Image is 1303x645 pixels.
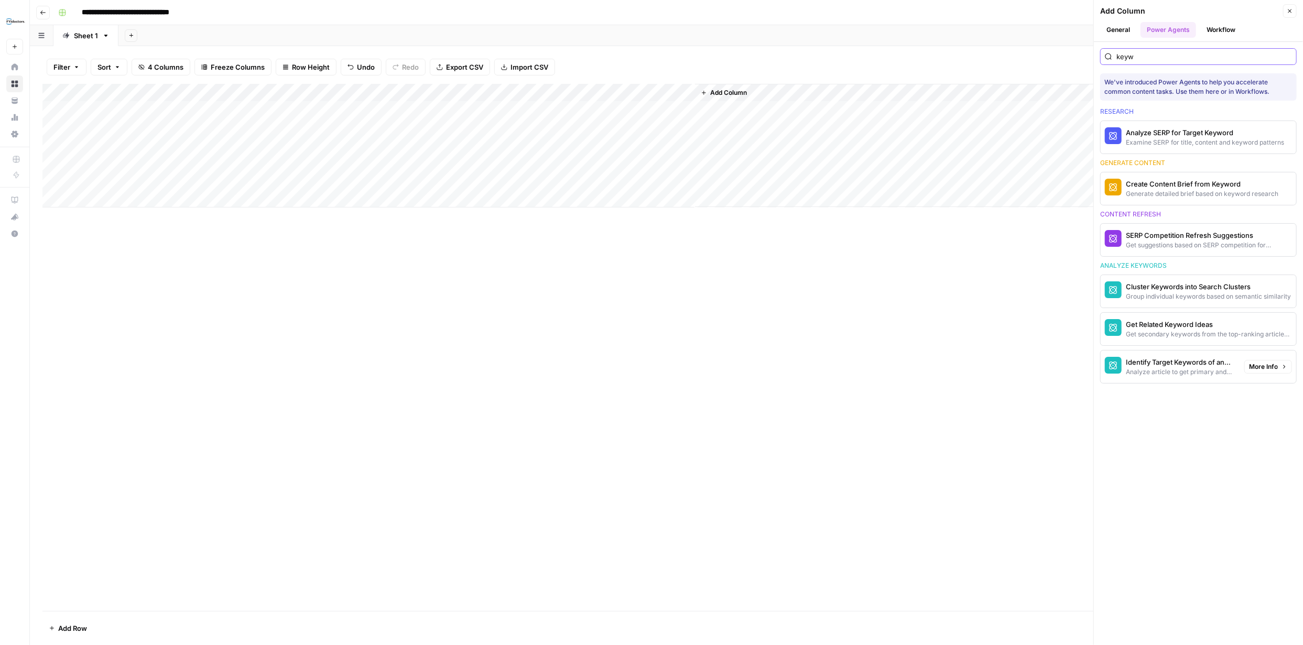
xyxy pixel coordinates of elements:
div: Analyze SERP for Target Keyword [1126,127,1284,138]
span: Row Height [292,62,330,72]
div: Analyze article to get primary and secondary keywords [1126,367,1236,377]
div: Examine SERP for title, content and keyword patterns [1126,138,1284,147]
button: Add Column [697,86,751,100]
button: Gif picker [33,343,41,352]
div: Steven says… [8,74,201,98]
div: Eejay says… [8,297,201,343]
button: Redo [386,59,426,75]
button: Cluster Keywords into Search ClustersGroup individual keywords based on semantic similarity [1101,275,1296,308]
b: [EMAIL_ADDRESS][PERSON_NAME][DOMAIN_NAME] [17,14,154,32]
div: Yes I know the name of the workflow [50,274,201,297]
span: 4 Columns [148,62,183,72]
a: AirOps Academy [6,192,23,209]
div: Eejay says… [8,274,201,298]
button: 4 Columns [132,59,190,75]
div: v 4.0.25 [29,17,51,25]
div: Generate detailed brief based on keyword research [1126,189,1278,199]
button: Export CSV [430,59,490,75]
div: We've introduced Power Agents to help you accelerate common content tasks. Use them here or in Wo... [1104,78,1293,96]
img: logo_orange.svg [17,17,25,25]
div: Domain Overview [42,62,94,69]
b: A few hours [26,50,75,58]
a: Home [6,59,23,75]
div: Analyze keywords [1100,261,1297,270]
input: Search Power Agents [1116,51,1292,62]
div: Create Content Brief from Keyword [1126,179,1278,189]
img: tab_keywords_by_traffic_grey.svg [106,61,114,69]
button: Create Content Brief from KeywordGenerate detailed brief based on keyword research [1101,172,1296,205]
button: Send a message… [180,339,197,356]
img: website_grey.svg [17,27,25,36]
button: Sort [91,59,127,75]
button: Undo [341,59,382,75]
div: Profile image for Steven [30,6,47,23]
div: Generate content [1100,158,1297,168]
div: joined the conversation [45,76,179,85]
div: What's new? [7,209,23,225]
div: Yes I know the name of the workflow [58,280,193,290]
button: Identify Target Keywords of an ArticleAnalyze article to get primary and secondary keywords [1101,351,1240,383]
button: More Info [1244,360,1292,374]
span: Undo [357,62,375,72]
div: Content refresh [1100,210,1297,219]
div: Steven says… [8,98,201,273]
b: [PERSON_NAME] [45,77,104,84]
span: Filter [53,62,70,72]
div: Domain: [DOMAIN_NAME] [27,27,115,36]
button: Row Height [276,59,336,75]
button: Help + Support [6,225,23,242]
span: Freeze Columns [211,62,265,72]
div: Hey! Thanks for waiting, we usually take a few hours to respond :) Do you remember what the workf... [17,104,164,248]
div: Our usual reply time 🕒 [17,39,164,59]
img: tab_domain_overview_orange.svg [30,61,39,69]
div: Keywords by Traffic [117,62,173,69]
div: Here: Eye conditions R plus services + location [46,303,193,324]
img: FYidoctors Logo [6,12,25,31]
a: Browse [6,75,23,92]
div: Group individual keywords based on semantic similarity [1126,292,1291,301]
button: Workspace: FYidoctors [6,8,23,35]
button: Workflow [1200,22,1242,38]
div: Get secondary keywords from the top-ranking articles of a target search term [1126,330,1292,339]
button: Import CSV [494,59,555,75]
div: Sheet 1 [74,30,98,41]
div: Profile image for Steven [31,75,42,86]
span: Sort [97,62,111,72]
button: go back [7,4,27,24]
span: Add Column [710,88,747,97]
div: Get Related Keyword Ideas [1126,319,1292,330]
a: Your Data [6,92,23,109]
div: Here: Eye conditions R plus services + location [38,297,201,330]
a: Usage [6,109,23,126]
button: What's new? [6,209,23,225]
a: Sheet 1 [53,25,118,46]
button: Add Row [42,620,93,637]
div: Close [184,4,203,23]
h1: [PERSON_NAME] [51,5,119,13]
button: Power Agents [1141,22,1196,38]
button: Freeze Columns [194,59,272,75]
button: Upload attachment [50,343,58,352]
span: More Info [1249,362,1278,371]
button: SERP Competition Refresh SuggestionsGet suggestions based on SERP competition for keyword [1101,224,1296,256]
div: Hey!Thanks for waiting, we usually take a few hours to respond :)Do you remember what the workflo... [8,98,172,254]
button: Get Related Keyword IdeasGet secondary keywords from the top-ranking articles of a target search ... [1101,313,1296,345]
button: Home [164,4,184,24]
span: Export CSV [446,62,483,72]
a: Settings [6,126,23,143]
div: Cluster Keywords into Search Clusters [1126,281,1291,292]
textarea: Message… [9,321,201,339]
button: General [1100,22,1136,38]
button: Analyze SERP for Target KeywordExamine SERP for title, content and keyword patterns [1101,121,1296,154]
div: Research [1100,107,1297,116]
button: Emoji picker [16,343,25,352]
span: Redo [402,62,419,72]
button: Filter [47,59,86,75]
span: Add Row [58,623,87,633]
span: Import CSV [511,62,548,72]
div: [PERSON_NAME] • 3h ago [17,257,99,263]
div: SERP Competition Refresh Suggestions [1126,230,1292,240]
div: Get suggestions based on SERP competition for keyword [1126,240,1292,250]
div: Identify Target Keywords of an Article [1126,357,1236,367]
p: Active [51,13,72,24]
